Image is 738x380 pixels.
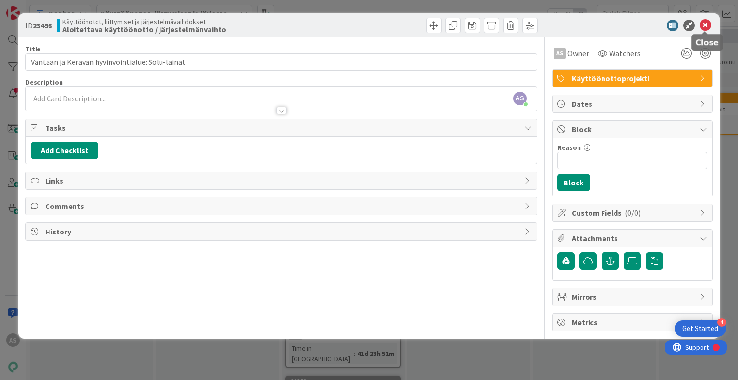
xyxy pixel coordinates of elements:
div: Get Started [682,324,718,333]
span: Dates [572,98,695,110]
b: Aloitettava käyttöönotto / järjestelmänvaihto [62,25,226,33]
b: 23498 [33,21,52,30]
span: Käyttöönotot, liittymiset ja järjestelmävaihdokset [62,18,226,25]
span: Attachments [572,233,695,244]
div: AS [554,48,566,59]
label: Title [25,45,41,53]
span: Käyttöönottoprojekti [572,73,695,84]
span: Tasks [45,122,519,134]
button: Add Checklist [31,142,98,159]
div: 4 [717,318,726,327]
span: AS [513,92,527,105]
span: ( 0/0 ) [625,208,640,218]
span: Owner [567,48,589,59]
span: Metrics [572,317,695,328]
span: Links [45,175,519,186]
input: type card name here... [25,53,537,71]
button: Block [557,174,590,191]
h5: Close [695,38,719,47]
div: 1 [50,4,52,12]
span: Comments [45,200,519,212]
span: History [45,226,519,237]
span: Mirrors [572,291,695,303]
span: Support [20,1,44,13]
span: Description [25,78,63,86]
label: Reason [557,143,581,152]
div: Open Get Started checklist, remaining modules: 4 [675,320,726,337]
span: Block [572,123,695,135]
span: Custom Fields [572,207,695,219]
span: Watchers [609,48,640,59]
span: ID [25,20,52,31]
